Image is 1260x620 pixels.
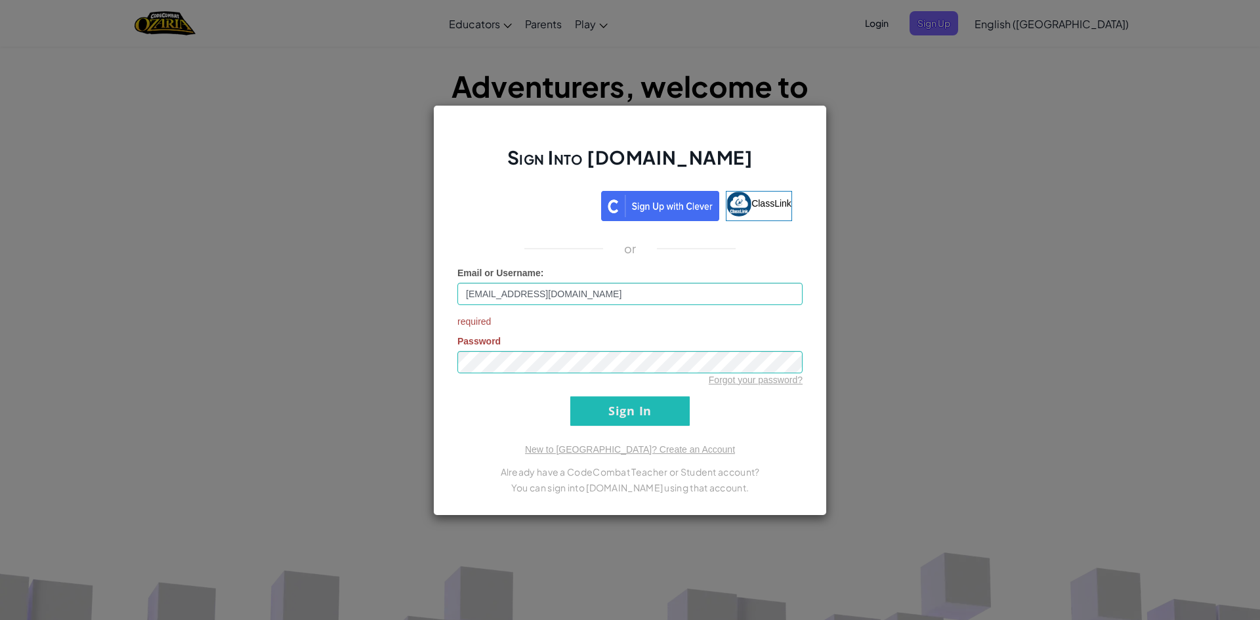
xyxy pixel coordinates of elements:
span: required [457,315,803,328]
span: Email or Username [457,268,541,278]
p: or [624,241,637,257]
h2: Sign Into [DOMAIN_NAME] [457,145,803,183]
iframe: ปุ่มลงชื่อเข้าใช้ด้วย Google [461,190,601,218]
a: New to [GEOGRAPHIC_DATA]? Create an Account [525,444,735,455]
span: ClassLink [751,197,791,208]
img: classlink-logo-small.png [726,192,751,217]
p: You can sign into [DOMAIN_NAME] using that account. [457,480,803,495]
p: Already have a CodeCombat Teacher or Student account? [457,464,803,480]
span: Password [457,336,501,346]
img: clever_sso_button@2x.png [601,191,719,221]
a: Forgot your password? [709,375,803,385]
input: Sign In [570,396,690,426]
label: : [457,266,544,279]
